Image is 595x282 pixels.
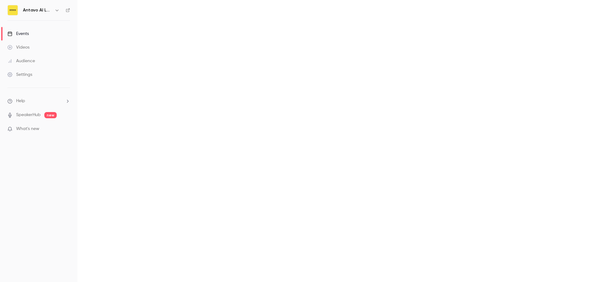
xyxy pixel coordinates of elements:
[7,72,32,78] div: Settings
[7,31,29,37] div: Events
[44,112,57,118] span: new
[8,5,18,15] img: Antavo AI Loyalty Cloud
[16,98,25,104] span: Help
[7,44,29,50] div: Videos
[7,58,35,64] div: Audience
[16,112,41,118] a: SpeakerHub
[7,98,70,104] li: help-dropdown-opener
[16,126,39,132] span: What's new
[23,7,52,13] h6: Antavo AI Loyalty Cloud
